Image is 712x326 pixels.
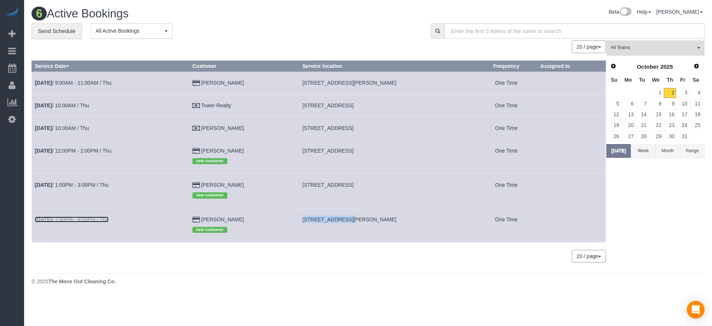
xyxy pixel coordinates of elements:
[636,131,648,141] a: 28
[299,71,475,94] td: Service location
[608,131,620,141] a: 26
[445,23,705,39] input: Enter the first 3 letters of the name to search
[619,7,632,17] img: New interface
[624,77,632,83] span: Monday
[189,139,299,173] td: Customer
[35,80,111,86] a: [DATE]/ 9:00AM - 11:00AM / Thu
[35,148,52,154] b: [DATE]
[189,94,299,117] td: Customer
[189,117,299,139] td: Customer
[649,121,663,131] a: 22
[32,7,363,20] h1: Active Bookings
[475,71,537,94] td: Frequency
[201,148,244,154] a: [PERSON_NAME]
[35,125,52,131] b: [DATE]
[35,216,52,222] b: [DATE]
[572,250,606,263] nav: Pagination navigation
[621,99,635,109] a: 6
[664,99,676,109] a: 9
[35,80,52,86] b: [DATE]
[299,174,475,208] td: Service location
[606,144,631,158] button: [DATE]
[687,301,705,319] div: Open Intercom Messenger
[189,208,299,242] td: Customer
[656,9,703,15] a: [PERSON_NAME]
[35,182,109,188] a: [DATE]/ 1:00PM - 3:00PM / Thu
[475,94,537,117] td: Frequency
[475,174,537,208] td: Frequency
[302,102,353,108] span: [STREET_ADDRESS]
[192,158,227,164] span: new customer
[189,61,299,71] th: Customer
[664,131,676,141] a: 30
[35,102,52,108] b: [DATE]
[656,144,680,158] button: Month
[639,77,645,83] span: Tuesday
[621,110,635,120] a: 13
[636,110,648,120] a: 14
[475,61,537,71] th: Frequency
[677,99,689,109] a: 10
[32,61,189,71] th: Service Date
[192,217,200,222] i: Credit Card Payment
[32,208,189,242] td: Schedule date
[32,117,189,139] td: Schedule date
[32,278,705,285] div: © 2025
[537,139,606,173] td: Assigned to
[660,63,673,70] span: 2025
[302,125,353,131] span: [STREET_ADDRESS]
[299,139,475,173] td: Service location
[636,121,648,131] a: 21
[299,61,475,71] th: Service location
[606,40,705,56] button: All Teams
[680,77,685,83] span: Friday
[690,110,702,120] a: 18
[693,77,699,83] span: Saturday
[299,117,475,139] td: Service location
[201,125,244,131] a: [PERSON_NAME]
[677,88,689,98] a: 3
[611,77,617,83] span: Sunday
[537,71,606,94] td: Assigned to
[664,88,676,98] a: 2
[192,126,200,131] i: Check Payment
[690,121,702,131] a: 25
[677,131,689,141] a: 31
[201,216,244,222] a: [PERSON_NAME]
[192,192,227,198] span: new customer
[35,182,52,188] b: [DATE]
[537,174,606,208] td: Assigned to
[189,174,299,208] td: Customer
[32,174,189,208] td: Schedule date
[690,99,702,109] a: 11
[302,80,396,86] span: [STREET_ADDRESS][PERSON_NAME]
[537,61,606,71] th: Assigned to
[299,208,475,242] td: Service location
[4,7,19,18] img: Automaid Logo
[690,88,702,98] a: 4
[621,131,635,141] a: 27
[91,23,172,39] button: All Active Bookings
[608,121,620,131] a: 19
[649,110,663,120] a: 15
[636,99,648,109] a: 7
[693,63,699,69] span: Next
[611,45,695,51] span: All Teams
[475,117,537,139] td: Frequency
[192,149,200,154] i: Credit Card Payment
[302,182,353,188] span: [STREET_ADDRESS]
[537,94,606,117] td: Assigned to
[32,23,82,39] a: Send Schedule
[608,61,619,72] a: Prev
[637,9,651,15] a: Help
[32,94,189,117] td: Schedule date
[677,110,689,120] a: 17
[201,102,231,108] a: Tower Realty
[192,103,200,108] i: Check Payment
[631,144,655,158] button: Week
[192,183,200,188] i: Credit Card Payment
[637,63,659,70] span: October
[652,77,660,83] span: Wednesday
[677,121,689,131] a: 24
